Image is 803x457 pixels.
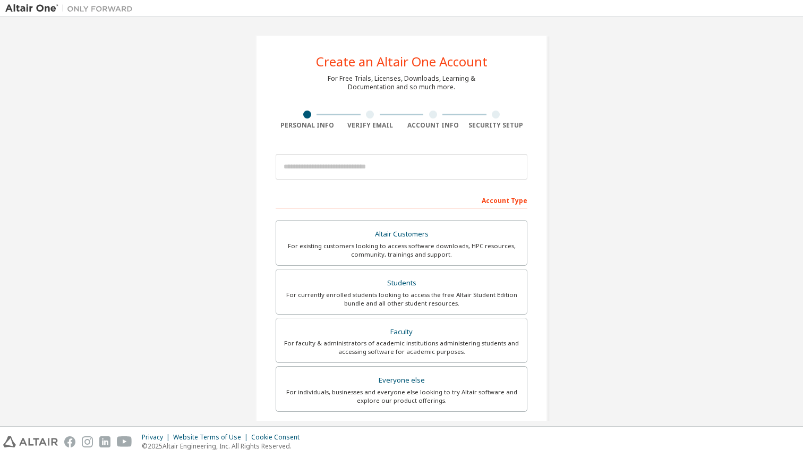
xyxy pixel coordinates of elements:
div: Altair Customers [283,227,520,242]
div: For Free Trials, Licenses, Downloads, Learning & Documentation and so much more. [328,74,475,91]
div: Personal Info [276,121,339,130]
img: linkedin.svg [99,436,110,447]
div: Account Info [401,121,465,130]
div: Create an Altair One Account [316,55,488,68]
img: altair_logo.svg [3,436,58,447]
div: For individuals, businesses and everyone else looking to try Altair software and explore our prod... [283,388,520,405]
div: For currently enrolled students looking to access the free Altair Student Edition bundle and all ... [283,291,520,308]
div: Everyone else [283,373,520,388]
img: facebook.svg [64,436,75,447]
div: Website Terms of Use [173,433,251,442]
div: For faculty & administrators of academic institutions administering students and accessing softwa... [283,339,520,356]
div: For existing customers looking to access software downloads, HPC resources, community, trainings ... [283,242,520,259]
img: instagram.svg [82,436,93,447]
div: Account Type [276,191,527,208]
div: Security Setup [465,121,528,130]
p: © 2025 Altair Engineering, Inc. All Rights Reserved. [142,442,306,451]
div: Privacy [142,433,173,442]
div: Faculty [283,325,520,340]
img: youtube.svg [117,436,132,447]
div: Verify Email [339,121,402,130]
div: Cookie Consent [251,433,306,442]
div: Students [283,276,520,291]
img: Altair One [5,3,138,14]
